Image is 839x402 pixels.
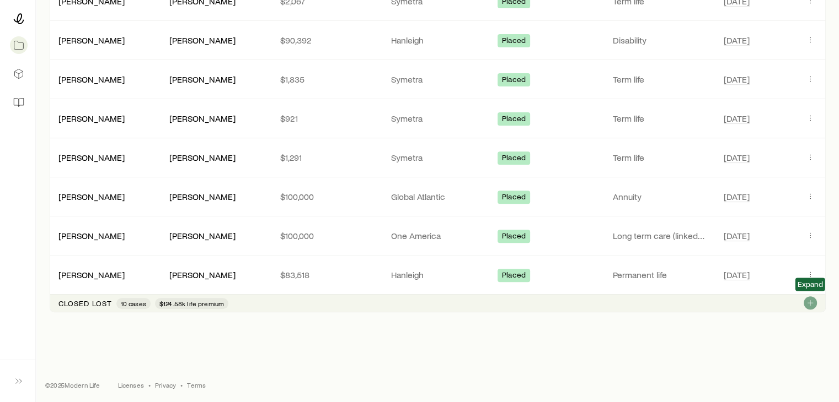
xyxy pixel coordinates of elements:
p: Symetra [391,113,484,124]
p: $90,392 [280,35,373,46]
span: [DATE] [724,230,750,241]
span: Expand [798,280,823,289]
span: Placed [502,114,526,126]
p: $921 [280,113,373,124]
a: Licenses [118,381,144,389]
div: [PERSON_NAME] [58,35,125,46]
div: [PERSON_NAME] [169,191,236,203]
p: $100,000 [280,191,373,202]
span: [DATE] [724,191,750,202]
p: $100,000 [280,230,373,241]
p: Long term care (linked benefit) [613,230,706,241]
p: Term life [613,113,706,124]
div: [PERSON_NAME] [169,230,236,242]
div: [PERSON_NAME] [169,152,236,164]
div: [PERSON_NAME] [58,230,125,242]
a: [PERSON_NAME] [58,230,125,241]
p: One America [391,230,484,241]
p: Closed lost [58,299,112,308]
p: Permanent life [613,269,706,280]
p: Global Atlantic [391,191,484,202]
p: $1,291 [280,152,373,163]
div: [PERSON_NAME] [169,35,236,46]
p: Hanleigh [391,269,484,280]
p: Term life [613,74,706,85]
p: Disability [613,35,706,46]
div: [PERSON_NAME] [58,152,125,164]
a: [PERSON_NAME] [58,113,125,123]
span: Placed [502,153,526,165]
span: Placed [502,270,526,282]
div: [PERSON_NAME] [58,113,125,124]
p: Symetra [391,74,484,85]
span: Placed [502,192,526,204]
a: [PERSON_NAME] [58,35,125,45]
span: Placed [502,231,526,243]
span: [DATE] [724,152,750,163]
p: Term life [613,152,706,163]
p: Hanleigh [391,35,484,46]
span: • [180,381,183,389]
div: [PERSON_NAME] [169,269,236,281]
div: [PERSON_NAME] [58,74,125,85]
a: [PERSON_NAME] [58,152,125,162]
span: Placed [502,36,526,47]
div: [PERSON_NAME] [58,269,125,281]
span: [DATE] [724,269,750,280]
p: $83,518 [280,269,373,280]
a: Terms [187,381,206,389]
span: 10 cases [121,299,146,308]
span: [DATE] [724,74,750,85]
a: [PERSON_NAME] [58,269,125,280]
p: © 2025 Modern Life [45,381,100,389]
p: Symetra [391,152,484,163]
div: [PERSON_NAME] [169,113,236,124]
div: [PERSON_NAME] [169,74,236,85]
div: [PERSON_NAME] [58,191,125,203]
a: [PERSON_NAME] [58,191,125,202]
span: Placed [502,75,526,86]
a: [PERSON_NAME] [58,74,125,84]
a: Privacy [155,381,176,389]
span: $124.58k life premium [159,299,224,308]
p: Annuity [613,191,706,202]
p: $1,835 [280,74,373,85]
span: [DATE] [724,113,750,124]
span: [DATE] [724,35,750,46]
span: • [148,381,151,389]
